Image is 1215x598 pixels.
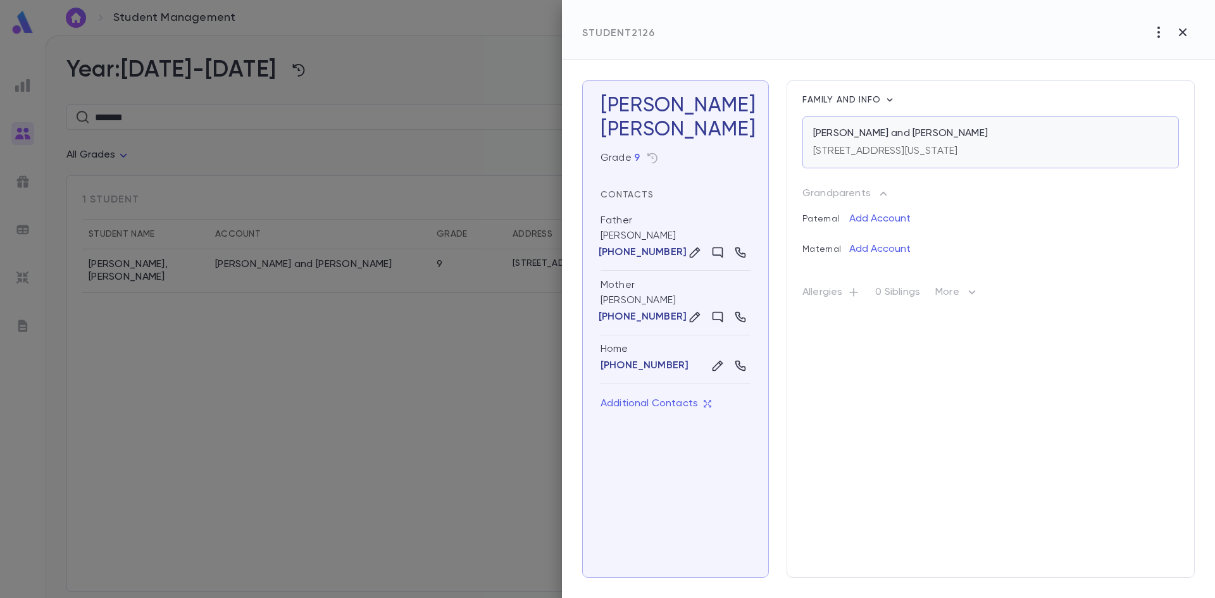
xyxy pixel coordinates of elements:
[634,152,640,165] button: 9
[582,28,655,39] span: Student 2126
[601,271,751,335] div: [PERSON_NAME]
[802,286,860,304] p: Allergies
[875,286,920,304] p: 0 Siblings
[935,285,980,305] p: More
[601,343,751,356] div: Home
[599,311,687,323] p: [PHONE_NUMBER]
[802,96,883,104] span: Family and info
[802,187,871,200] p: Grandparents
[813,145,957,158] p: [STREET_ADDRESS][US_STATE]
[601,206,751,271] div: [PERSON_NAME]
[802,204,849,224] p: Paternal
[599,246,687,259] p: [PHONE_NUMBER]
[601,246,685,259] button: [PHONE_NUMBER]
[601,392,712,416] button: Additional Contacts
[849,209,911,229] button: Add Account
[802,184,890,204] button: Grandparents
[601,152,640,165] div: Grade
[601,359,688,372] button: [PHONE_NUMBER]
[601,278,635,292] div: Mother
[601,214,632,227] div: Father
[849,239,911,259] button: Add Account
[601,397,712,410] p: Additional Contacts
[601,190,654,199] span: Contacts
[813,127,988,140] p: [PERSON_NAME] and [PERSON_NAME]
[601,94,751,142] h3: [PERSON_NAME]
[601,311,685,323] button: [PHONE_NUMBER]
[802,234,849,254] p: Maternal
[601,118,751,142] div: [PERSON_NAME]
